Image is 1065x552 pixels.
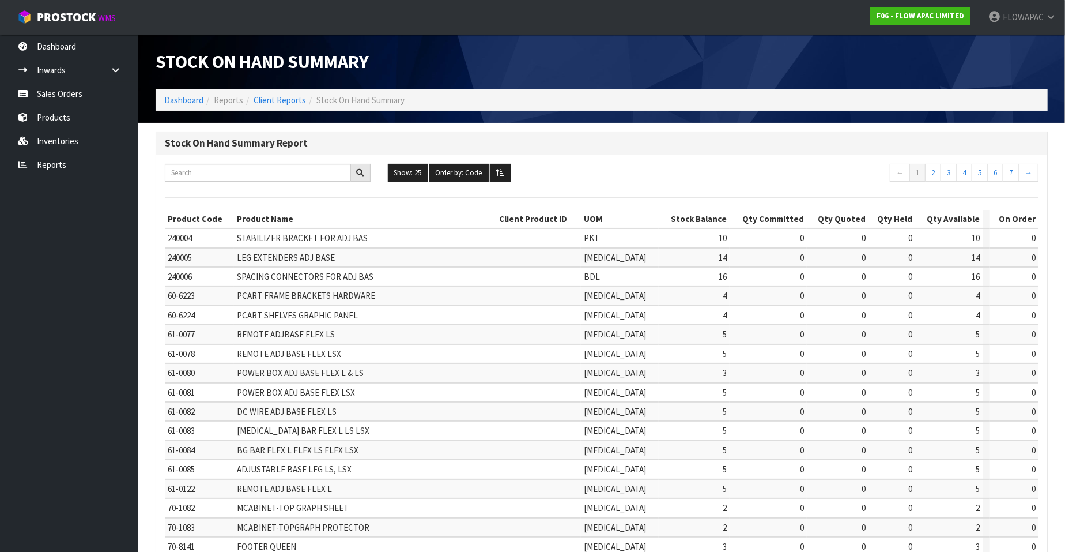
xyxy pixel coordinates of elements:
[908,310,912,321] span: 0
[908,406,912,417] span: 0
[1032,348,1036,359] span: 0
[723,406,727,417] span: 5
[976,290,980,301] span: 4
[1032,290,1036,301] span: 0
[723,348,727,359] span: 5
[584,252,646,263] span: [MEDICAL_DATA]
[862,406,866,417] span: 0
[168,271,192,282] span: 240006
[237,541,296,552] span: FOOTER QUEEN
[584,329,646,340] span: [MEDICAL_DATA]
[581,210,659,228] th: UOM
[877,11,964,21] strong: F06 - FLOW APAC LIMITED
[908,232,912,243] span: 0
[972,271,980,282] span: 16
[976,367,980,378] span: 3
[723,290,727,301] span: 4
[584,310,646,321] span: [MEDICAL_DATA]
[429,164,489,182] button: Order by: Code
[976,445,980,456] span: 5
[862,541,866,552] span: 0
[800,329,804,340] span: 0
[719,252,727,263] span: 14
[496,210,581,228] th: Client Product ID
[168,502,195,513] span: 70-1082
[862,425,866,436] span: 0
[908,290,912,301] span: 0
[1032,445,1036,456] span: 0
[908,522,912,533] span: 0
[388,164,428,182] button: Show: 25
[165,164,351,182] input: Search
[908,387,912,398] span: 0
[156,50,369,73] span: Stock On Hand Summary
[168,406,195,417] span: 61-0082
[862,367,866,378] span: 0
[908,464,912,475] span: 0
[237,329,335,340] span: REMOTE ADJBASE FLEX LS
[862,502,866,513] span: 0
[237,502,349,513] span: MCABINET-TOP GRAPH SHEET
[862,445,866,456] span: 0
[237,464,352,475] span: ADJUSTABLE BASE LEG LS, LSX
[908,502,912,513] span: 0
[165,138,1038,149] h3: Stock On Hand Summary Report
[584,387,646,398] span: [MEDICAL_DATA]
[316,95,405,106] span: Stock On Hand Summary
[800,483,804,494] span: 0
[1032,464,1036,475] span: 0
[908,348,912,359] span: 0
[237,271,373,282] span: SPACING CONNECTORS FOR ADJ BAS
[237,310,358,321] span: PCART SHELVES GRAPHIC PANEL
[584,425,646,436] span: [MEDICAL_DATA]
[723,445,727,456] span: 5
[237,252,335,263] span: LEG EXTENDERS ADJ BASE
[800,310,804,321] span: 0
[976,310,980,321] span: 4
[723,329,727,340] span: 5
[168,232,192,243] span: 240004
[800,502,804,513] span: 0
[730,210,807,228] th: Qty Committed
[800,367,804,378] span: 0
[168,329,195,340] span: 61-0077
[976,425,980,436] span: 5
[168,425,195,436] span: 61-0083
[862,329,866,340] span: 0
[168,541,195,552] span: 70-8141
[833,164,1039,185] nav: Page navigation
[800,290,804,301] span: 0
[584,445,646,456] span: [MEDICAL_DATA]
[37,10,96,25] span: ProStock
[237,367,364,378] span: POWER BOX ADJ BASE FLEX L & LS
[214,95,243,106] span: Reports
[862,483,866,494] span: 0
[1032,252,1036,263] span: 0
[659,210,730,228] th: Stock Balance
[862,290,866,301] span: 0
[168,367,195,378] span: 61-0080
[800,522,804,533] span: 0
[168,522,195,533] span: 70-1083
[1032,502,1036,513] span: 0
[908,252,912,263] span: 0
[584,522,646,533] span: [MEDICAL_DATA]
[972,252,980,263] span: 14
[908,367,912,378] span: 0
[1018,164,1038,182] a: →
[723,425,727,436] span: 5
[972,232,980,243] span: 10
[723,387,727,398] span: 5
[1032,522,1036,533] span: 0
[723,464,727,475] span: 5
[976,464,980,475] span: 5
[723,367,727,378] span: 3
[1032,387,1036,398] span: 0
[1032,406,1036,417] span: 0
[237,406,337,417] span: DC WIRE ADJ BASE FLEX LS
[98,13,116,24] small: WMS
[976,522,980,533] span: 2
[800,387,804,398] span: 0
[862,232,866,243] span: 0
[723,310,727,321] span: 4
